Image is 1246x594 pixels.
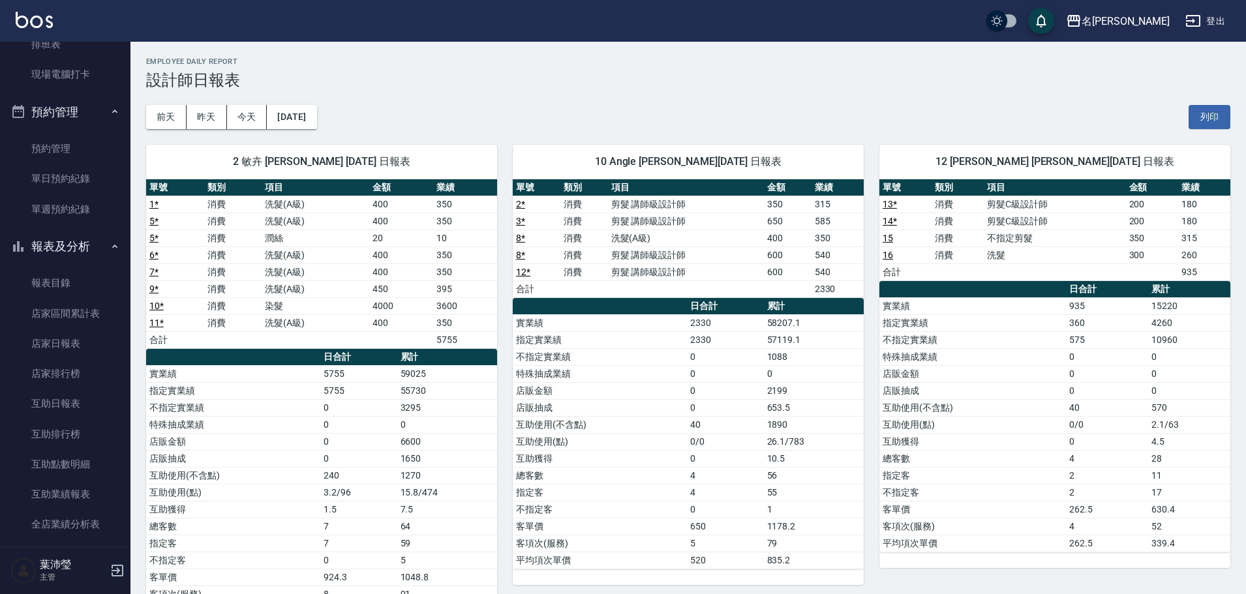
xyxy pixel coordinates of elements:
td: 消費 [560,263,608,280]
td: 剪髮 講師級設計師 [608,213,764,230]
td: 0 [687,365,764,382]
th: 日合計 [320,349,397,366]
td: 總客數 [879,450,1066,467]
td: 洗髮(A級) [608,230,764,246]
td: 3600 [433,297,497,314]
td: 7 [320,535,397,552]
td: 消費 [932,213,984,230]
button: 名[PERSON_NAME] [1061,8,1175,35]
td: 52 [1148,518,1230,535]
td: 350 [764,196,812,213]
h3: 設計師日報表 [146,71,1230,89]
td: 客單價 [513,518,687,535]
td: 262.5 [1066,535,1148,552]
td: 0 [764,365,864,382]
td: 10960 [1148,331,1230,348]
td: 350 [433,213,497,230]
td: 指定實業績 [513,331,687,348]
td: 0 [320,399,397,416]
td: 不指定剪髮 [984,230,1125,246]
td: 店販金額 [879,365,1066,382]
td: 400 [369,263,433,280]
td: 店販金額 [513,382,687,399]
td: 互助使用(點) [146,484,320,501]
td: 540 [812,263,864,280]
td: 1.5 [320,501,397,518]
td: 剪髮 講師級設計師 [608,196,764,213]
button: 今天 [227,105,267,129]
td: 消費 [560,196,608,213]
th: 業績 [433,179,497,196]
a: 全店業績分析表 [5,509,125,539]
span: 10 Angle [PERSON_NAME][DATE] 日報表 [528,155,848,168]
td: 350 [433,263,497,280]
td: 消費 [204,280,262,297]
td: 消費 [932,196,984,213]
td: 40 [1066,399,1148,416]
td: 0 [687,399,764,416]
td: 0 [687,348,764,365]
table: a dense table [513,298,864,569]
td: 450 [369,280,433,297]
td: 染髮 [262,297,369,314]
td: 15.8/474 [397,484,497,501]
th: 業績 [812,179,864,196]
td: 650 [687,518,764,535]
td: 互助使用(不含點) [146,467,320,484]
td: 55 [764,484,864,501]
td: 總客數 [513,467,687,484]
td: 400 [369,246,433,263]
td: 0 [1066,433,1148,450]
td: 洗髮(A級) [262,246,369,263]
td: 0/0 [687,433,764,450]
td: 64 [397,518,497,535]
td: 5 [397,552,497,569]
td: 4.5 [1148,433,1230,450]
td: 消費 [932,246,984,263]
td: 2330 [687,314,764,331]
h2: Employee Daily Report [146,57,1230,66]
td: 4 [1066,518,1148,535]
th: 單號 [879,179,932,196]
td: 消費 [204,196,262,213]
td: 540 [812,246,864,263]
button: 昨天 [187,105,227,129]
td: 0 [1148,348,1230,365]
td: 1 [764,501,864,518]
td: 2 [1066,484,1148,501]
a: 現場電腦打卡 [5,59,125,89]
button: 列印 [1189,105,1230,129]
td: 935 [1178,263,1230,280]
td: 400 [764,230,812,246]
th: 單號 [146,179,204,196]
td: 5755 [320,382,397,399]
td: 180 [1178,196,1230,213]
td: 剪髮C級設計師 [984,196,1125,213]
td: 剪髮 講師級設計師 [608,246,764,263]
td: 1178.2 [764,518,864,535]
td: 350 [1126,230,1178,246]
td: 600 [764,263,812,280]
td: 剪髮C級設計師 [984,213,1125,230]
td: 客單價 [146,569,320,586]
th: 項目 [608,179,764,196]
td: 消費 [932,230,984,246]
th: 累計 [1148,281,1230,298]
a: 16 [883,250,893,260]
table: a dense table [513,179,864,298]
table: a dense table [879,281,1230,552]
td: 395 [433,280,497,297]
td: 互助獲得 [146,501,320,518]
td: 520 [687,552,764,569]
td: 350 [433,314,497,331]
td: 合計 [513,280,560,297]
table: a dense table [879,179,1230,281]
td: 不指定實業績 [513,348,687,365]
td: 指定客 [146,535,320,552]
td: 不指定客 [879,484,1066,501]
td: 不指定實業績 [879,331,1066,348]
button: [DATE] [267,105,316,129]
td: 262.5 [1066,501,1148,518]
td: 店販抽成 [879,382,1066,399]
td: 平均項次單價 [513,552,687,569]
